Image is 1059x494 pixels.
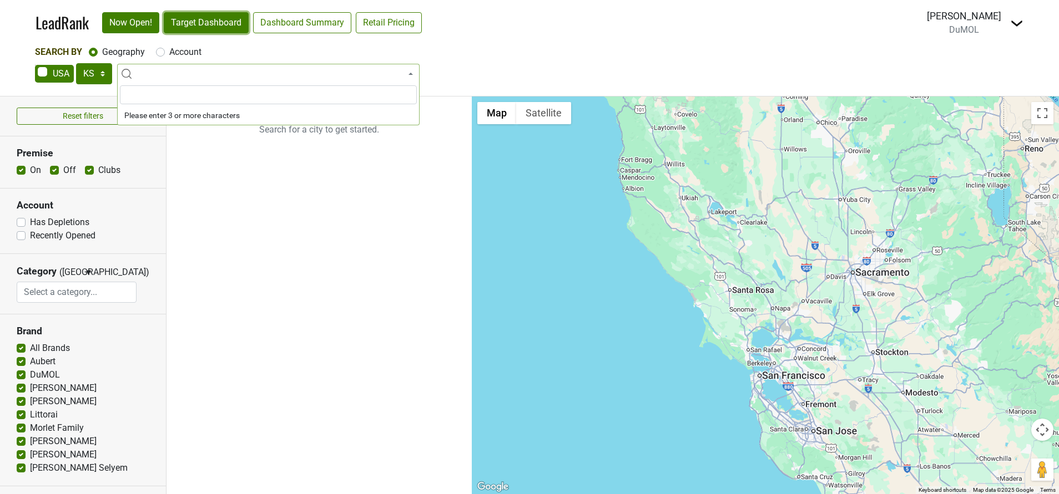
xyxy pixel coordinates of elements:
[1031,102,1053,124] button: Toggle fullscreen view
[30,216,89,229] label: Has Depletions
[30,448,97,461] label: [PERSON_NAME]
[1031,419,1053,441] button: Map camera controls
[102,45,145,59] label: Geography
[356,12,422,33] a: Retail Pricing
[1031,459,1053,481] button: Drag Pegman onto the map to open Street View
[253,12,351,33] a: Dashboard Summary
[30,381,97,395] label: [PERSON_NAME]
[17,147,149,159] h3: Premise
[164,12,249,33] a: Target Dashboard
[475,480,511,494] a: Open this area in Google Maps (opens a new window)
[30,164,41,177] label: On
[118,106,419,125] li: Please enter 3 or more characters
[30,408,58,421] label: Littorai
[17,325,149,337] h3: Brand
[167,96,472,163] p: Search for a city to get started.
[973,487,1033,493] span: Map data ©2025 Google
[35,47,82,57] span: Search By
[30,229,95,242] label: Recently Opened
[98,164,120,177] label: Clubs
[17,200,149,211] h3: Account
[17,266,57,277] h3: Category
[30,461,128,475] label: [PERSON_NAME] Selyem
[30,368,60,381] label: DuMOL
[949,24,979,35] span: DuMOL
[30,421,84,435] label: Morlet Family
[102,12,159,33] a: Now Open!
[17,108,149,125] button: Reset filters
[84,267,93,277] span: ▼
[169,45,201,59] label: Account
[30,342,70,355] label: All Brands
[477,102,516,124] button: Show street map
[475,480,511,494] img: Google
[1040,487,1056,493] a: Terms
[30,395,97,408] label: [PERSON_NAME]
[63,164,76,177] label: Off
[17,282,136,303] input: Select a category...
[516,102,571,124] button: Show satellite imagery
[1010,17,1023,30] img: Dropdown Menu
[919,486,966,494] button: Keyboard shortcuts
[59,266,82,282] span: ([GEOGRAPHIC_DATA])
[30,355,56,368] label: Aubert
[30,435,97,448] label: [PERSON_NAME]
[36,11,89,34] a: LeadRank
[927,9,1001,23] div: [PERSON_NAME]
